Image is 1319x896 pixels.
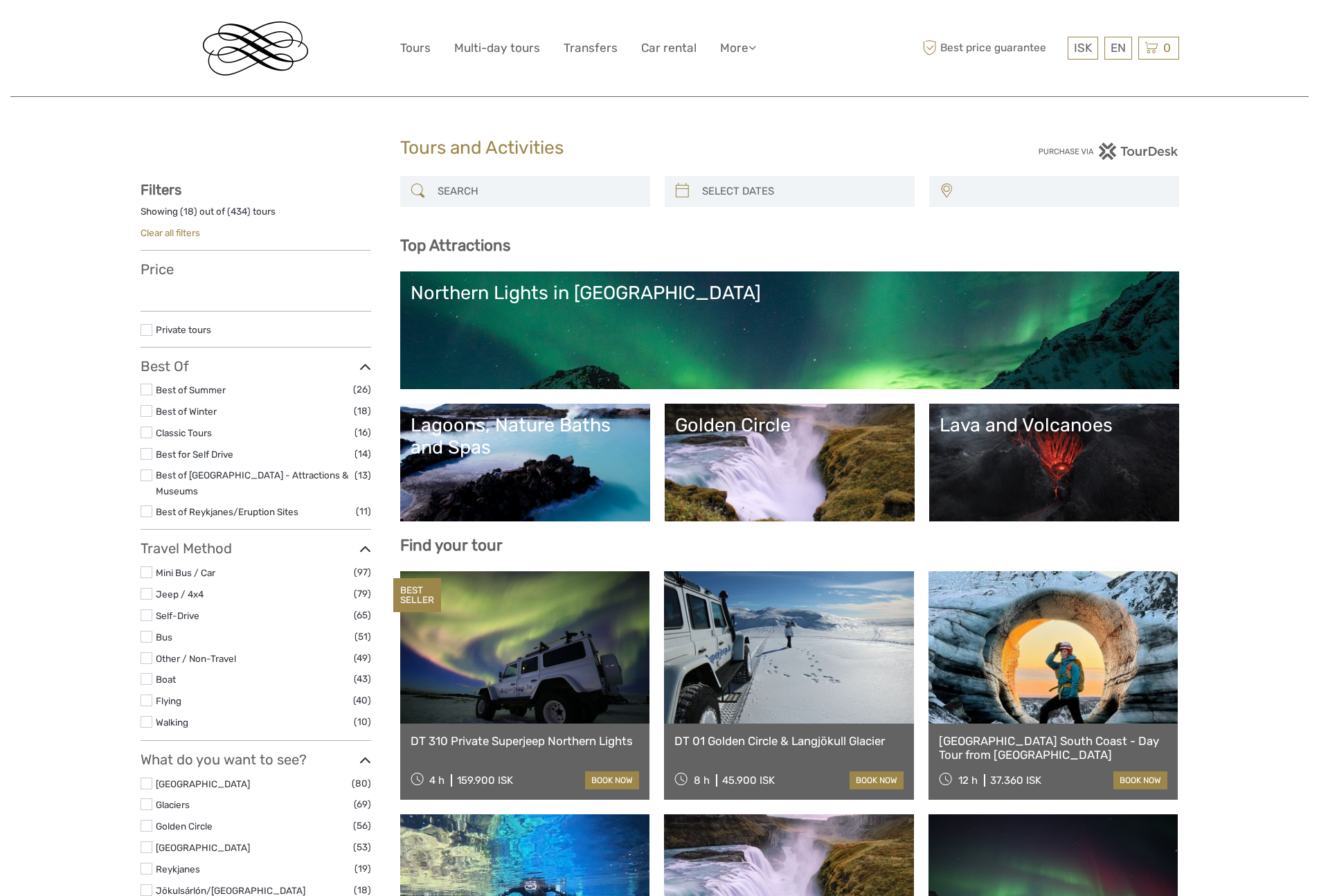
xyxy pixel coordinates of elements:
[850,771,904,789] a: book now
[156,506,298,517] a: Best of Reykjanes/Eruption Sites
[354,714,371,730] span: (10)
[354,796,371,812] span: (69)
[355,861,371,877] span: (19)
[353,382,371,397] span: (26)
[183,205,194,218] label: 18
[354,564,371,580] span: (97)
[156,567,215,578] a: Mini Bus / Car
[203,21,308,75] img: Reykjavik Residence
[141,261,371,278] h3: Price
[355,467,371,483] span: (13)
[354,586,371,602] span: (79)
[411,282,1169,379] a: Northern Lights in [GEOGRAPHIC_DATA]
[231,205,247,218] label: 434
[353,818,371,834] span: (56)
[141,181,181,198] strong: Filters
[1074,41,1092,55] span: ISK
[156,674,176,685] a: Boat
[156,427,212,438] a: Classic Tours
[400,38,431,58] a: Tours
[958,774,978,787] span: 12 h
[352,776,371,791] span: (80)
[585,771,639,789] a: book now
[939,734,1168,762] a: [GEOGRAPHIC_DATA] South Coast - Day Tour from [GEOGRAPHIC_DATA]
[354,650,371,666] span: (49)
[356,503,371,519] span: (11)
[141,358,371,375] h3: Best Of
[156,717,188,728] a: Walking
[156,842,250,853] a: [GEOGRAPHIC_DATA]
[411,734,640,748] a: DT 310 Private Superjeep Northern Lights
[697,179,908,204] input: SELECT DATES
[641,38,697,58] a: Car rental
[454,38,540,58] a: Multi-day tours
[353,839,371,855] span: (53)
[432,179,643,204] input: SEARCH
[720,38,756,58] a: More
[1161,41,1173,55] span: 0
[354,607,371,623] span: (65)
[400,236,510,255] b: Top Attractions
[355,424,371,440] span: (16)
[694,774,710,787] span: 8 h
[429,774,445,787] span: 4 h
[141,205,371,226] div: Showing ( ) out of ( ) tours
[156,631,172,643] a: Bus
[457,774,513,787] div: 159.900 ISK
[354,671,371,687] span: (43)
[354,403,371,419] span: (18)
[990,774,1041,787] div: 37.360 ISK
[1038,143,1178,160] img: PurchaseViaTourDesk.png
[675,414,904,436] div: Golden Circle
[411,282,1169,304] div: Northern Lights in [GEOGRAPHIC_DATA]
[722,774,775,787] div: 45.900 ISK
[674,734,904,748] a: DT 01 Golden Circle & Langjökull Glacier
[1113,771,1167,789] a: book now
[940,414,1169,511] a: Lava and Volcanoes
[355,629,371,645] span: (51)
[141,227,200,238] a: Clear all filters
[411,414,640,459] div: Lagoons, Nature Baths and Spas
[400,137,919,159] h1: Tours and Activities
[156,384,226,395] a: Best of Summer
[156,324,211,335] a: Private tours
[393,578,441,613] div: BEST SELLER
[156,885,305,896] a: Jökulsárlón/[GEOGRAPHIC_DATA]
[411,414,640,511] a: Lagoons, Nature Baths and Spas
[141,540,371,557] h3: Travel Method
[156,589,204,600] a: Jeep / 4x4
[156,610,199,621] a: Self-Drive
[564,38,618,58] a: Transfers
[156,821,213,832] a: Golden Circle
[156,778,250,789] a: [GEOGRAPHIC_DATA]
[156,653,236,664] a: Other / Non-Travel
[141,751,371,768] h3: What do you want to see?
[355,446,371,462] span: (14)
[156,406,217,417] a: Best of Winter
[400,536,503,555] b: Find your tour
[940,414,1169,436] div: Lava and Volcanoes
[156,695,181,706] a: Flying
[675,414,904,511] a: Golden Circle
[353,692,371,708] span: (40)
[919,37,1064,60] span: Best price guarantee
[156,469,348,496] a: Best of [GEOGRAPHIC_DATA] - Attractions & Museums
[156,863,200,875] a: Reykjanes
[1104,37,1132,60] div: EN
[156,449,233,460] a: Best for Self Drive
[156,799,190,810] a: Glaciers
